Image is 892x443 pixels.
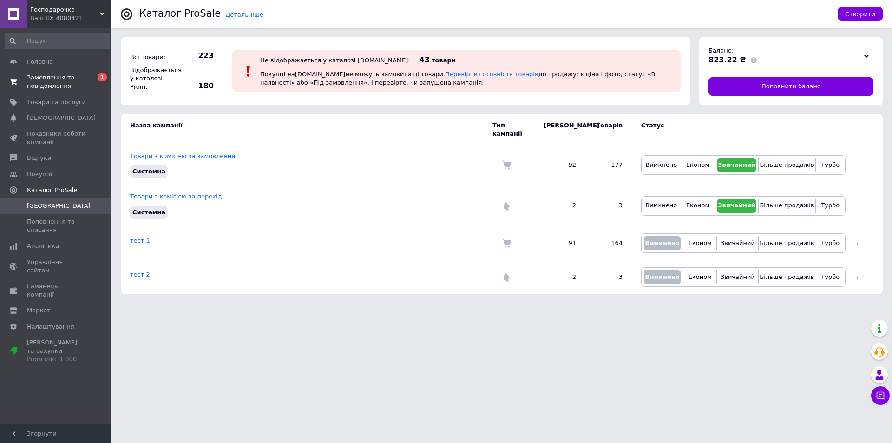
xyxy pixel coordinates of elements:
img: Комісія за перехід [502,272,511,282]
button: Турбо [818,270,843,284]
span: Маркет [27,306,51,315]
a: Перевірте готовність товарів [445,71,538,78]
span: Відгуки [27,154,51,162]
td: Статус [632,114,846,145]
span: Вимкнено [645,273,679,280]
button: Звичайний [719,270,756,284]
td: Назва кампанії [121,114,492,145]
span: Звичайний [718,202,755,209]
span: Більше продажів [760,239,814,246]
span: Управління сайтом [27,258,86,275]
span: Економ [686,202,709,209]
span: Турбо [821,161,840,168]
span: [PERSON_NAME] та рахунки [27,338,86,364]
button: Чат з покупцем [871,386,890,405]
td: 2 [534,185,585,226]
a: Товари з комісією за перехід [130,193,222,200]
button: Вимкнено [644,158,678,172]
span: Турбо [821,202,840,209]
span: [GEOGRAPHIC_DATA] [27,202,91,210]
span: [DEMOGRAPHIC_DATA] [27,114,96,122]
td: 91 [534,226,585,260]
button: Економ [683,158,712,172]
span: 1 [98,73,107,81]
button: Економ [686,236,714,250]
a: тест 2 [130,271,150,278]
a: Видалити [855,239,861,246]
span: Більше продажів [760,161,814,168]
span: Поповнити баланс [761,82,820,91]
span: Баланс: [708,47,733,54]
span: Системна [132,209,165,216]
span: Покупці [27,170,52,179]
span: Вимкнено [645,161,677,168]
span: Більше продажів [760,273,814,280]
td: 3 [585,185,632,226]
img: Комісія за перехід [502,201,511,211]
button: Більше продажів [761,270,813,284]
span: 823.22 ₴ [708,55,746,64]
span: 223 [181,51,214,61]
div: Всі товари: [128,51,179,64]
span: Налаштування [27,323,74,331]
button: Вимкнено [644,199,678,213]
td: 2 [534,260,585,294]
span: 180 [181,81,214,91]
button: Економ [683,199,712,213]
button: Вимкнено [644,270,681,284]
span: Аналітика [27,242,59,250]
a: тест 1 [130,237,150,244]
div: Не відображається у каталозі [DOMAIN_NAME]: [260,57,410,64]
div: Каталог ProSale [139,9,221,19]
span: Звичайний [718,161,755,168]
span: Турбо [821,273,840,280]
button: Звичайний [719,236,756,250]
div: Відображається у каталозі Prom: [128,64,179,94]
span: Вимкнено [645,202,677,209]
span: Економ [689,273,712,280]
button: Турбо [818,199,843,213]
span: Економ [686,161,709,168]
img: Комісія за замовлення [502,160,511,170]
span: 43 [420,55,430,64]
td: 92 [534,145,585,185]
img: Комісія за замовлення [502,238,511,248]
span: Вимкнено [645,239,679,246]
td: Товарів [585,114,632,145]
div: Ваш ID: 4080421 [30,14,111,22]
span: Показники роботи компанії [27,130,86,146]
button: Більше продажів [761,236,813,250]
button: Більше продажів [761,158,813,172]
span: Економ [689,239,712,246]
span: Системна [132,168,165,175]
span: Поповнення та списання [27,218,86,234]
td: [PERSON_NAME] [534,114,585,145]
td: 177 [585,145,632,185]
button: Звичайний [717,158,756,172]
button: Турбо [818,158,843,172]
span: Товари та послуги [27,98,86,106]
span: Звичайний [721,239,755,246]
td: 3 [585,260,632,294]
img: :exclamation: [242,64,256,78]
span: Більше продажів [760,202,814,209]
span: Господарочка [30,6,100,14]
button: Вимкнено [644,236,681,250]
button: Більше продажів [761,199,813,213]
a: Видалити [855,273,861,280]
span: Турбо [821,239,840,246]
td: 164 [585,226,632,260]
span: Створити [845,11,875,18]
td: Тип кампанії [492,114,534,145]
button: Звичайний [717,199,756,213]
span: Каталог ProSale [27,186,77,194]
span: Покупці на [DOMAIN_NAME] не можуть замовити ці товари. до продажу: є ціна і фото, статус «В наявн... [260,71,655,86]
a: Товари з комісією за замовлення [130,152,235,159]
button: Створити [838,7,883,21]
div: Prom мікс 1 000 [27,355,86,364]
a: Поповнити баланс [708,77,873,96]
span: Звичайний [721,273,755,280]
button: Турбо [818,236,843,250]
input: Пошук [5,33,110,49]
button: Економ [686,270,714,284]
